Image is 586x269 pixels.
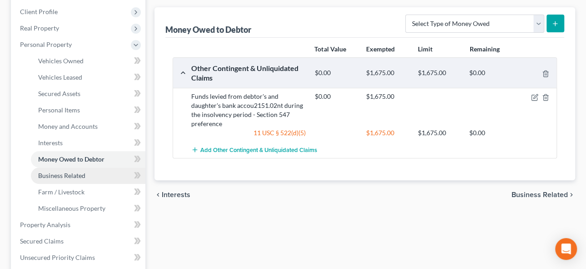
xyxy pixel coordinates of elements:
[20,237,64,245] span: Secured Claims
[512,191,575,198] button: Business Related chevron_right
[362,69,413,77] div: $1,675.00
[20,221,70,228] span: Property Analysis
[362,128,413,137] div: $1,675.00
[187,92,310,128] div: Funds levied from debtor's and daughter's bank accou2151.02nt during the insolvency period - Sect...
[38,57,84,65] span: Vehicles Owned
[465,69,516,77] div: $0.00
[38,155,104,163] span: Money Owed to Debtor
[362,92,413,101] div: $1,675.00
[20,8,58,15] span: Client Profile
[31,102,145,118] a: Personal Items
[187,128,310,137] div: 11 USC § 522(d)(5)
[38,188,84,196] span: Farm / Livestock
[20,24,59,32] span: Real Property
[191,141,317,158] button: Add Other Contingent & Unliquidated Claims
[154,191,190,198] button: chevron_left Interests
[310,69,362,77] div: $0.00
[413,69,464,77] div: $1,675.00
[512,191,568,198] span: Business Related
[38,139,63,147] span: Interests
[187,63,310,83] div: Other Contingent & Unliquidated Claims
[31,151,145,167] a: Money Owed to Debtor
[200,146,317,153] span: Add Other Contingent & Unliquidated Claims
[165,24,253,35] div: Money Owed to Debtor
[13,249,145,266] a: Unsecured Priority Claims
[38,122,98,130] span: Money and Accounts
[31,200,145,217] a: Miscellaneous Property
[31,69,145,86] a: Vehicles Leased
[38,73,82,81] span: Vehicles Leased
[31,135,145,151] a: Interests
[366,45,395,53] strong: Exempted
[31,86,145,102] a: Secured Assets
[568,191,575,198] i: chevron_right
[38,204,105,212] span: Miscellaneous Property
[162,191,190,198] span: Interests
[314,45,346,53] strong: Total Value
[20,254,95,261] span: Unsecured Priority Claims
[469,45,499,53] strong: Remaining
[310,92,362,101] div: $0.00
[38,106,80,114] span: Personal Items
[13,217,145,233] a: Property Analysis
[555,238,577,260] div: Open Intercom Messenger
[154,191,162,198] i: chevron_left
[465,128,516,137] div: $0.00
[31,184,145,200] a: Farm / Livestock
[31,118,145,135] a: Money and Accounts
[13,233,145,249] a: Secured Claims
[38,90,80,97] span: Secured Assets
[31,167,145,184] a: Business Related
[38,172,85,179] span: Business Related
[20,41,72,48] span: Personal Property
[31,53,145,69] a: Vehicles Owned
[418,45,432,53] strong: Limit
[413,128,464,137] div: $1,675.00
